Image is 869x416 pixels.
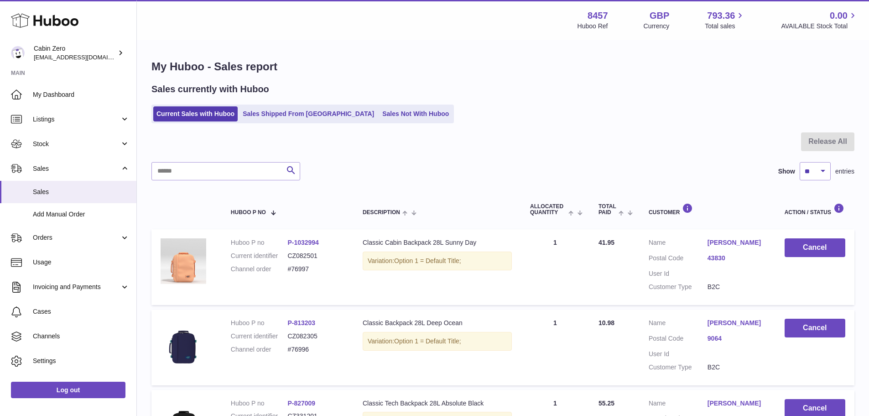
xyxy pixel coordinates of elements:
span: Invoicing and Payments [33,283,120,291]
span: Listings [33,115,120,124]
span: Huboo P no [231,210,266,216]
dd: B2C [708,283,766,291]
button: Cancel [785,319,845,337]
a: Log out [11,382,125,398]
td: 1 [521,310,589,385]
span: Stock [33,140,120,148]
dt: Current identifier [231,252,288,260]
dt: Huboo P no [231,399,288,408]
a: P-813203 [287,319,315,326]
span: Add Manual Order [33,210,130,219]
label: Show [778,167,795,176]
span: entries [835,167,854,176]
span: 10.98 [598,319,614,326]
button: Cancel [785,238,845,257]
dt: Customer Type [649,283,708,291]
div: Huboo Ref [578,22,608,31]
span: Channels [33,332,130,341]
dt: Name [649,238,708,249]
div: Currency [644,22,670,31]
a: Sales Shipped From [GEOGRAPHIC_DATA] [239,106,377,121]
span: [EMAIL_ADDRESS][DOMAIN_NAME] [34,53,134,61]
div: Cabin Zero [34,44,116,62]
span: Sales [33,188,130,196]
dd: #76997 [287,265,344,274]
dd: CZ082305 [287,332,344,341]
dt: Huboo P no [231,319,288,327]
dt: Name [649,399,708,410]
a: P-1032994 [287,239,319,246]
dt: Postal Code [649,254,708,265]
img: CLASSIC-28L-SUNNY-DAY-FRONT.jpg [161,238,206,284]
a: P-827009 [287,400,315,407]
dt: Name [649,319,708,330]
dt: Customer Type [649,363,708,372]
dd: B2C [708,363,766,372]
dt: Channel order [231,345,288,354]
dt: Huboo P no [231,238,288,247]
dd: CZ082501 [287,252,344,260]
img: internalAdmin-8457@internal.huboo.com [11,46,25,60]
h2: Sales currently with Huboo [151,83,269,95]
span: 55.25 [598,400,614,407]
td: 1 [521,229,589,305]
span: Description [363,210,400,216]
a: [PERSON_NAME] [708,319,766,327]
dd: #76996 [287,345,344,354]
span: 793.36 [707,10,735,22]
span: 0.00 [830,10,848,22]
span: Settings [33,357,130,365]
strong: 8457 [588,10,608,22]
a: 0.00 AVAILABLE Stock Total [781,10,858,31]
div: Action / Status [785,203,845,216]
a: [PERSON_NAME] [708,238,766,247]
span: AVAILABLE Stock Total [781,22,858,31]
a: Sales Not With Huboo [379,106,452,121]
h1: My Huboo - Sales report [151,59,854,74]
span: Usage [33,258,130,267]
dt: Current identifier [231,332,288,341]
span: 41.95 [598,239,614,246]
span: Cases [33,307,130,316]
span: Option 1 = Default Title; [394,257,461,264]
a: Current Sales with Huboo [153,106,238,121]
div: Classic Tech Backpack 28L Absolute Black [363,399,512,408]
a: 793.36 Total sales [705,10,745,31]
img: DEEP_OCEAN_28L.png [161,319,206,364]
div: Variation: [363,332,512,351]
dt: Channel order [231,265,288,274]
span: Option 1 = Default Title; [394,337,461,345]
a: [PERSON_NAME] [708,399,766,408]
div: Classic Backpack 28L Deep Ocean [363,319,512,327]
a: 43830 [708,254,766,263]
dt: Postal Code [649,334,708,345]
span: Sales [33,164,120,173]
span: ALLOCATED Quantity [530,204,566,216]
div: Variation: [363,252,512,270]
span: Orders [33,233,120,242]
strong: GBP [650,10,669,22]
div: Customer [649,203,766,216]
dt: User Id [649,350,708,358]
span: My Dashboard [33,90,130,99]
dt: User Id [649,269,708,278]
span: Total sales [705,22,745,31]
div: Classic Cabin Backpack 28L Sunny Day [363,238,512,247]
a: 9064 [708,334,766,343]
span: Total paid [598,204,616,216]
